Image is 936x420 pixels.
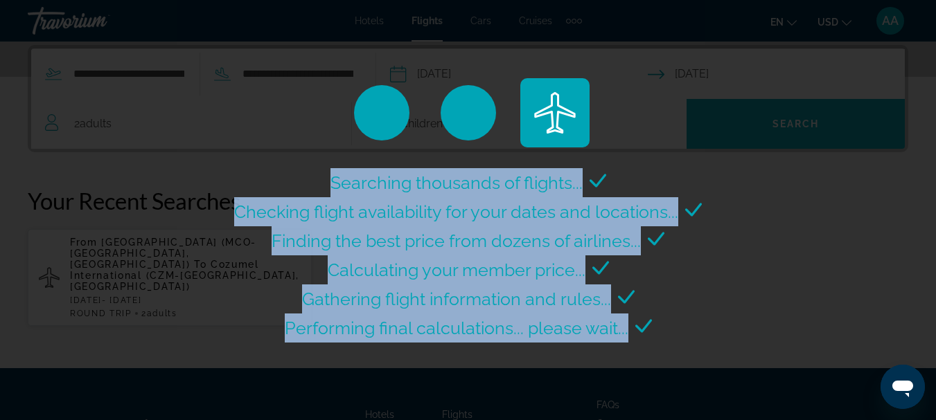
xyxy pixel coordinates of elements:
span: Finding the best price from dozens of airlines... [272,230,641,251]
iframe: Button to launch messaging window [881,365,925,409]
span: Gathering flight information and rules... [302,289,611,309]
span: Checking flight availability for your dates and locations... [234,201,678,222]
span: Performing final calculations... please wait... [285,318,628,338]
span: Calculating your member price... [328,259,585,280]
span: Searching thousands of flights... [330,172,583,193]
